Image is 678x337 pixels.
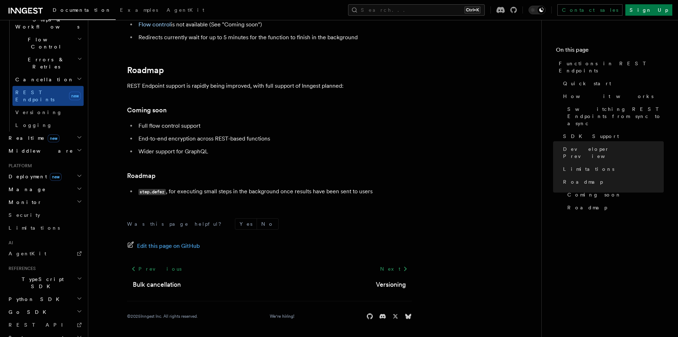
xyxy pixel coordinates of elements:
[137,241,200,251] span: Edit this page on GitHub
[48,2,116,20] a: Documentation
[564,201,664,214] a: Roadmap
[116,2,162,19] a: Examples
[270,313,294,319] a: We're hiring!
[376,280,406,290] a: Versioning
[464,6,480,14] kbd: Ctrl+K
[563,93,653,100] span: How it works
[50,173,62,181] span: new
[127,81,412,91] p: REST Endpoint support is rapidly being improved, with full support of Inngest planned:
[6,186,46,193] span: Manage
[529,6,546,14] button: Toggle dark mode
[6,247,84,260] a: AgentKit
[6,296,64,303] span: Python SDK
[136,187,412,197] li: , for executing small steps in the background once results have been sent to users
[257,219,278,229] button: No
[560,77,664,90] a: Quick start
[6,293,84,306] button: Python SDK
[12,56,77,70] span: Errors & Retries
[15,90,54,102] span: REST Endpoints
[560,175,664,188] a: Roadmap
[6,273,84,293] button: TypeScript SDK
[15,109,62,115] span: Versioning
[6,170,84,183] button: Deploymentnew
[348,4,485,16] button: Search...Ctrl+K
[235,219,257,229] button: Yes
[69,92,81,100] span: new
[127,313,198,319] div: © 2025 Inngest Inc. All rights reserved.
[136,147,412,157] li: Wider support for GraphQL
[563,133,619,140] span: SDK Support
[6,144,84,157] button: Middleware
[12,73,84,86] button: Cancellation
[9,322,69,328] span: REST API
[564,103,664,130] a: Switching REST Endpoints from sync to async
[6,221,84,234] a: Limitations
[138,189,166,195] code: step.defer
[12,86,84,106] a: REST Endpointsnew
[12,36,77,50] span: Flow Control
[120,7,158,13] span: Examples
[6,209,84,221] a: Security
[167,7,204,13] span: AgentKit
[136,134,412,144] li: End-to-end encryption across REST-based functions
[138,21,171,28] a: Flow control
[567,191,621,198] span: Coming soon
[9,212,40,218] span: Security
[6,147,73,154] span: Middleware
[48,134,59,142] span: new
[560,130,664,143] a: SDK Support
[559,60,664,74] span: Functions in REST Endpoints
[557,4,622,16] a: Contact sales
[12,13,84,33] button: Steps & Workflows
[6,134,59,142] span: Realtime
[127,65,164,75] a: Roadmap
[6,308,51,316] span: Go SDK
[6,132,84,144] button: Realtimenew
[556,46,664,57] h4: On this page
[6,306,84,318] button: Go SDK
[376,262,412,275] a: Next
[15,122,52,128] span: Logging
[563,178,603,185] span: Roadmap
[6,183,84,196] button: Manage
[563,165,614,173] span: Limitations
[6,0,84,132] div: Inngest Functions
[9,225,60,231] span: Limitations
[556,57,664,77] a: Functions in REST Endpoints
[12,106,84,119] a: Versioning
[560,143,664,163] a: Developer Preview
[136,20,412,30] li: is not available (See "Coming soon")
[6,240,13,246] span: AI
[6,199,42,206] span: Monitor
[127,262,186,275] a: Previous
[6,276,77,290] span: TypeScript SDK
[6,318,84,331] a: REST API
[9,251,46,256] span: AgentKit
[560,90,664,103] a: How it works
[162,2,209,19] a: AgentKit
[133,280,181,290] a: Bulk cancellation
[127,241,200,251] a: Edit this page on GitHub
[127,105,167,115] a: Coming soon
[6,163,32,169] span: Platform
[625,4,672,16] a: Sign Up
[564,188,664,201] a: Coming soon
[567,204,607,211] span: Roadmap
[12,53,84,73] button: Errors & Retries
[563,145,664,160] span: Developer Preview
[136,32,412,42] li: Redirects currently wait for up to 5 minutes for the function to finish in the background
[12,76,74,83] span: Cancellation
[127,220,226,228] p: Was this page helpful?
[6,266,36,271] span: References
[563,80,611,87] span: Quick start
[12,16,79,30] span: Steps & Workflows
[127,171,156,181] a: Roadmap
[6,196,84,209] button: Monitor
[12,33,84,53] button: Flow Control
[53,7,111,13] span: Documentation
[12,119,84,132] a: Logging
[560,163,664,175] a: Limitations
[567,106,664,127] span: Switching REST Endpoints from sync to async
[136,121,412,131] li: Full flow control support
[6,173,62,180] span: Deployment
